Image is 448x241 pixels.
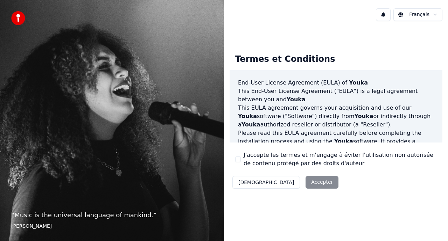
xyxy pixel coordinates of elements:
[11,210,213,220] p: “ Music is the universal language of mankind. ”
[232,176,300,189] button: [DEMOGRAPHIC_DATA]
[238,129,434,162] p: Please read this EULA agreement carefully before completing the installation process and using th...
[349,79,368,86] span: Youka
[238,87,434,104] p: This End-User License Agreement ("EULA") is a legal agreement between you and
[287,96,306,103] span: Youka
[241,121,260,128] span: Youka
[11,223,213,230] footer: [PERSON_NAME]
[238,104,434,129] p: This EULA agreement governs your acquisition and use of our software ("Software") directly from o...
[238,113,257,119] span: Youka
[244,151,437,168] label: J'accepte les termes et m'engage à éviter l'utilisation non autorisée de contenu protégé par des ...
[230,48,341,71] div: Termes et Conditions
[11,11,25,25] img: youka
[238,79,434,87] h3: End-User License Agreement (EULA) of
[355,113,373,119] span: Youka
[334,138,353,145] span: Youka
